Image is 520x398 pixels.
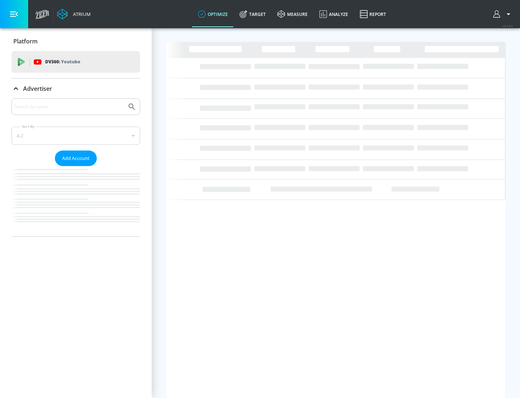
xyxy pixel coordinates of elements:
label: Sort By [21,124,36,129]
a: optimize [192,1,234,27]
a: Atrium [57,9,91,20]
span: Add Account [62,154,90,162]
p: Platform [13,37,38,45]
a: Analyze [313,1,354,27]
div: Advertiser [12,79,140,99]
span: v 4.19.0 [503,24,513,28]
p: DV360: [45,58,80,66]
input: Search by name [14,102,124,111]
a: measure [272,1,313,27]
div: A-Z [12,127,140,145]
p: Youtube [61,58,80,65]
div: Advertiser [12,98,140,236]
nav: list of Advertiser [12,166,140,236]
div: Atrium [70,11,91,17]
div: Platform [12,31,140,51]
button: Add Account [55,151,97,166]
a: Report [354,1,392,27]
p: Advertiser [23,85,52,93]
div: DV360: Youtube [12,51,140,73]
a: Target [234,1,272,27]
